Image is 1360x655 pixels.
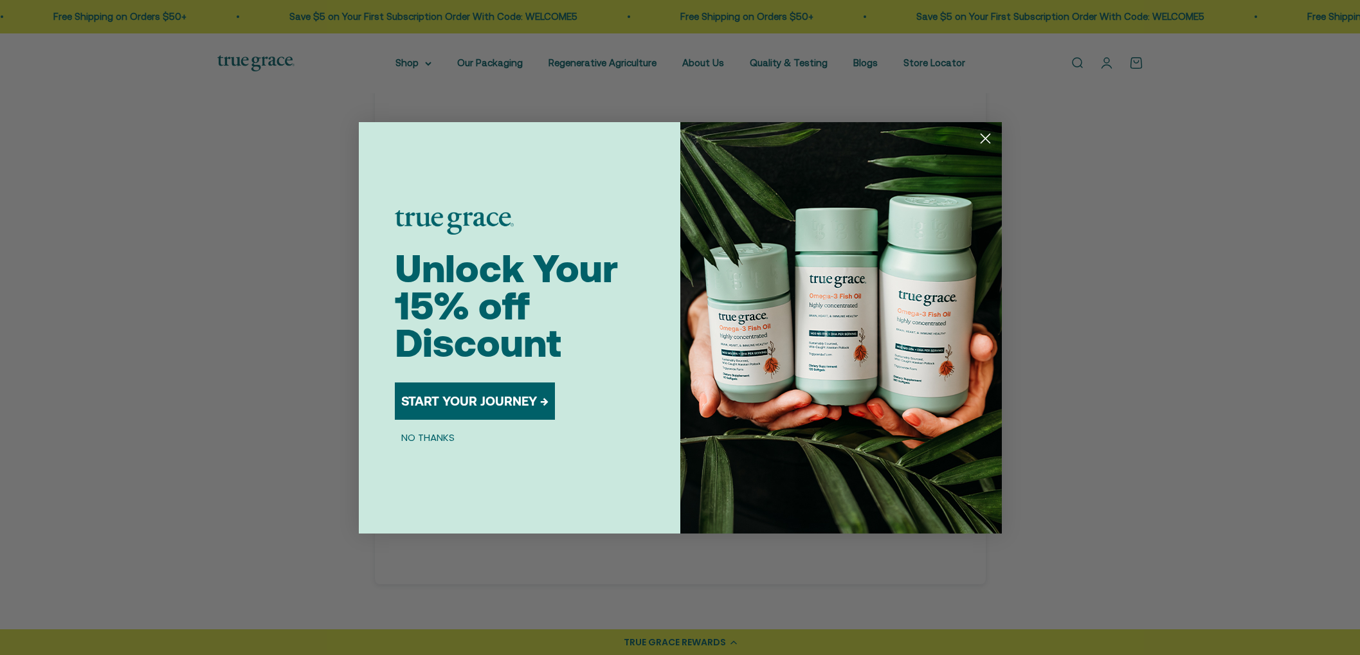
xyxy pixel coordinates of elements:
img: 098727d5-50f8-4f9b-9554-844bb8da1403.jpeg [680,122,1002,534]
img: logo placeholder [395,210,514,235]
button: START YOUR JOURNEY → [395,382,555,420]
button: NO THANKS [395,430,461,445]
button: Close dialog [974,127,997,150]
span: Unlock Your 15% off Discount [395,246,618,365]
